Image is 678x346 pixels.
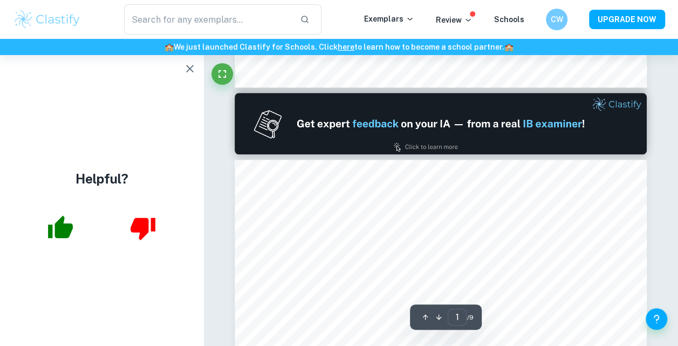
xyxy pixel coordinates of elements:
button: CW [546,9,567,30]
button: Help and Feedback [646,308,667,330]
h6: We just launched Clastify for Schools. Click to learn how to become a school partner. [2,41,676,53]
span: 🏫 [504,43,513,51]
p: Exemplars [364,13,414,25]
input: Search for any exemplars... [124,4,292,35]
span: 🏫 [165,43,174,51]
a: Schools [494,15,524,24]
img: Ad [235,93,646,154]
span: / 9 [467,313,473,322]
h6: CW [551,13,563,25]
h4: Helpful? [76,169,128,188]
p: Review [436,14,472,26]
img: Clastify logo [13,9,81,30]
a: here [338,43,354,51]
button: Fullscreen [211,63,233,85]
button: UPGRADE NOW [589,10,665,29]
